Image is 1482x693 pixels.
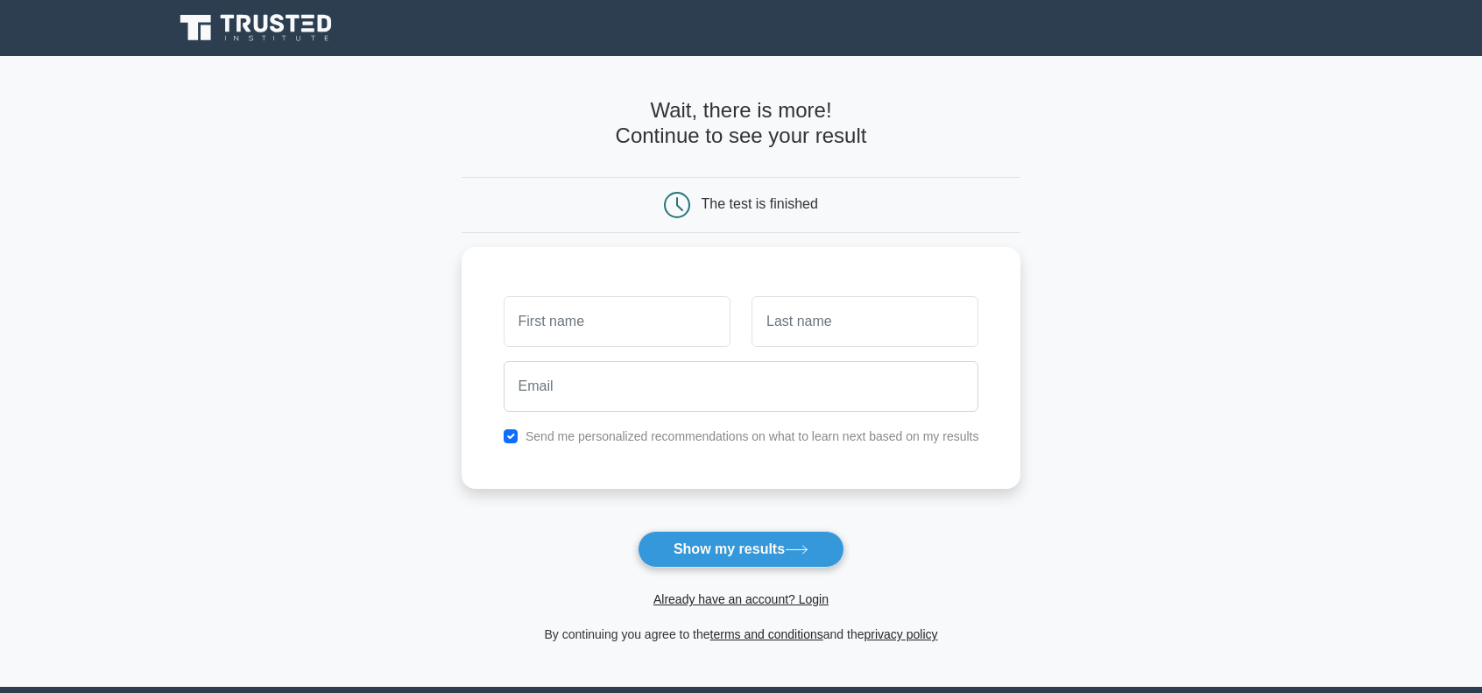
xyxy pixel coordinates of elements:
div: By continuing you agree to the and the [451,624,1032,645]
a: privacy policy [864,627,938,641]
h4: Wait, there is more! Continue to see your result [462,98,1021,149]
div: The test is finished [702,196,818,211]
button: Show my results [638,531,844,568]
label: Send me personalized recommendations on what to learn next based on my results [526,429,979,443]
input: First name [504,296,730,347]
a: Already have an account? Login [653,592,829,606]
input: Email [504,361,979,412]
input: Last name [752,296,978,347]
a: terms and conditions [710,627,823,641]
